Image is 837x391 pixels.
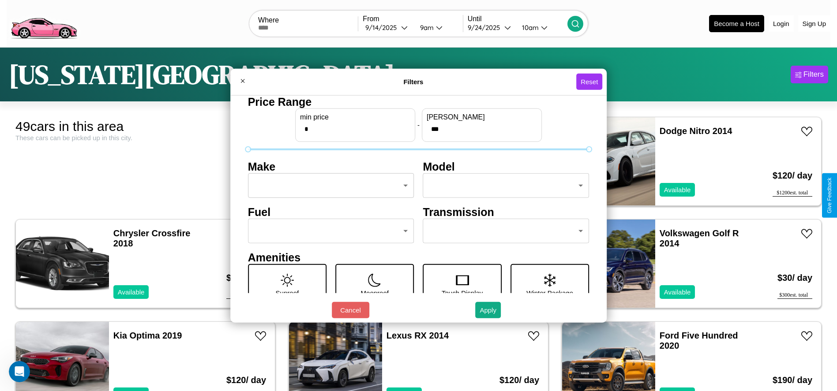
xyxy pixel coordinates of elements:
[361,287,389,298] p: Moonroof
[515,23,567,32] button: 10am
[226,292,266,299] div: $ 1900 est. total
[442,287,483,298] p: Touch Display
[475,302,501,318] button: Apply
[258,16,358,24] label: Where
[248,205,414,218] h4: Fuel
[526,287,573,298] p: Winter Package
[427,113,537,121] label: [PERSON_NAME]
[416,23,436,32] div: 9am
[276,287,299,298] p: Sunroof
[248,95,589,108] h4: Price Range
[798,15,830,32] button: Sign Up
[113,331,182,340] a: Kia Optima 2019
[226,264,266,292] h3: $ 190 / day
[777,292,812,299] div: $ 300 est. total
[363,23,413,32] button: 9/14/2025
[709,15,764,32] button: Become a Host
[826,178,833,213] div: Give Feedback
[773,190,812,197] div: $ 1200 est. total
[664,286,691,298] p: Available
[773,162,812,190] h3: $ 120 / day
[660,228,739,248] a: Volkswagen Golf R 2014
[9,56,395,93] h1: [US_STATE][GEOGRAPHIC_DATA]
[468,23,504,32] div: 9 / 24 / 2025
[387,331,449,340] a: Lexus RX 2014
[9,361,30,382] iframe: Intercom live chat
[803,70,824,79] div: Filters
[518,23,541,32] div: 10am
[664,184,691,196] p: Available
[576,74,602,90] button: Reset
[15,119,275,134] div: 49 cars in this area
[113,228,191,248] a: Chrysler Crossfire 2018
[769,15,794,32] button: Login
[423,205,589,218] h4: Transmission
[791,66,828,83] button: Filters
[365,23,401,32] div: 9 / 14 / 2025
[248,251,589,264] h4: Amenities
[660,331,738,350] a: Ford Five Hundred 2020
[423,160,589,173] h4: Model
[118,286,145,298] p: Available
[7,4,81,41] img: logo
[413,23,463,32] button: 9am
[468,15,567,23] label: Until
[332,302,369,318] button: Cancel
[251,78,576,86] h4: Filters
[300,113,410,121] label: min price
[248,160,414,173] h4: Make
[15,134,275,142] div: These cars can be picked up in this city.
[417,119,420,131] p: -
[363,15,462,23] label: From
[777,264,812,292] h3: $ 30 / day
[660,126,732,136] a: Dodge Nitro 2014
